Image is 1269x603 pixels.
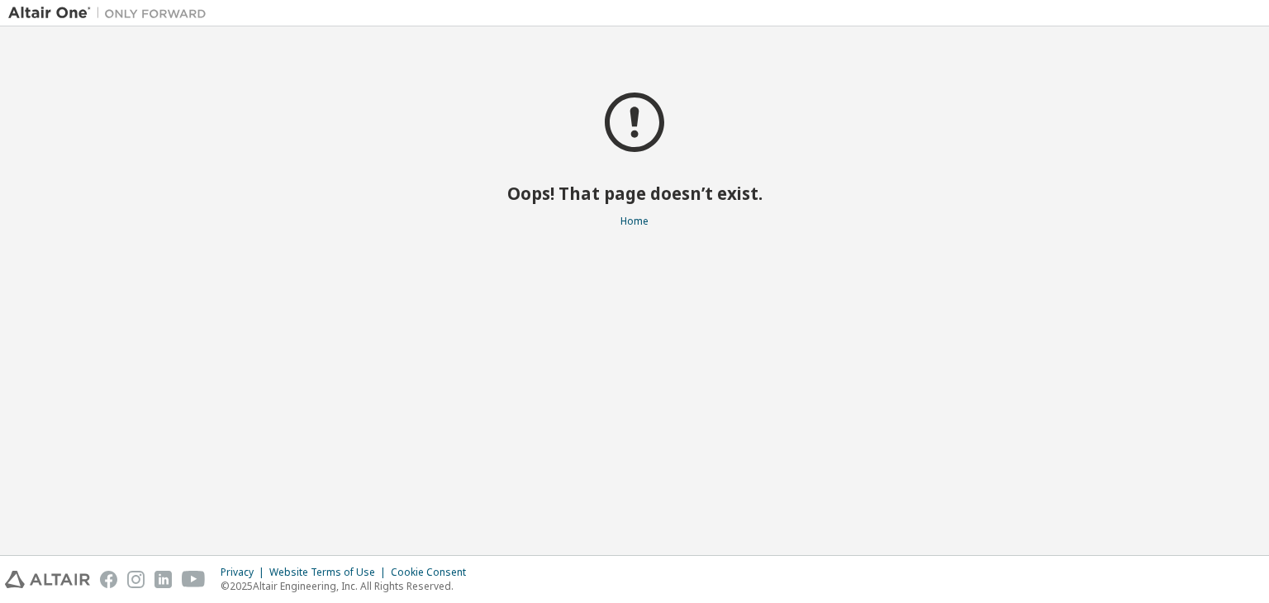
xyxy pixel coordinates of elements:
[8,183,1261,204] h2: Oops! That page doesn’t exist.
[5,571,90,588] img: altair_logo.svg
[100,571,117,588] img: facebook.svg
[8,5,215,21] img: Altair One
[127,571,145,588] img: instagram.svg
[221,579,476,593] p: © 2025 Altair Engineering, Inc. All Rights Reserved.
[221,566,269,579] div: Privacy
[620,214,649,228] a: Home
[182,571,206,588] img: youtube.svg
[391,566,476,579] div: Cookie Consent
[154,571,172,588] img: linkedin.svg
[269,566,391,579] div: Website Terms of Use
